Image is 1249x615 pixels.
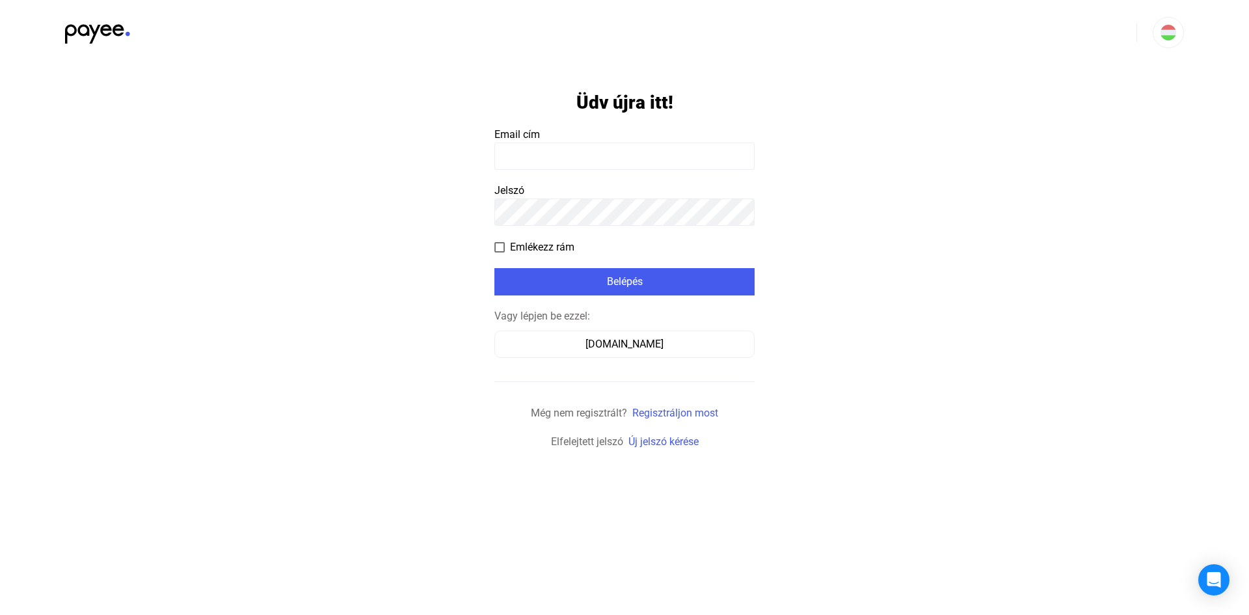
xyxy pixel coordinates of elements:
img: black-payee-blue-dot.svg [65,17,130,44]
span: Email cím [494,128,540,141]
div: Open Intercom Messenger [1198,564,1229,595]
button: Belépés [494,268,755,295]
span: Még nem regisztrált? [531,407,627,419]
h1: Üdv újra itt! [576,91,673,114]
span: Elfelejtett jelszó [551,435,623,448]
div: Belépés [498,274,751,290]
button: [DOMAIN_NAME] [494,331,755,358]
span: Jelszó [494,184,524,197]
div: [DOMAIN_NAME] [499,336,750,352]
a: Regisztráljon most [632,407,718,419]
a: [DOMAIN_NAME] [494,338,755,350]
img: HU [1161,25,1176,40]
span: Emlékezz rám [510,239,574,255]
div: Vagy lépjen be ezzel: [494,308,755,324]
button: HU [1153,17,1184,48]
a: Új jelszó kérése [628,435,699,448]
